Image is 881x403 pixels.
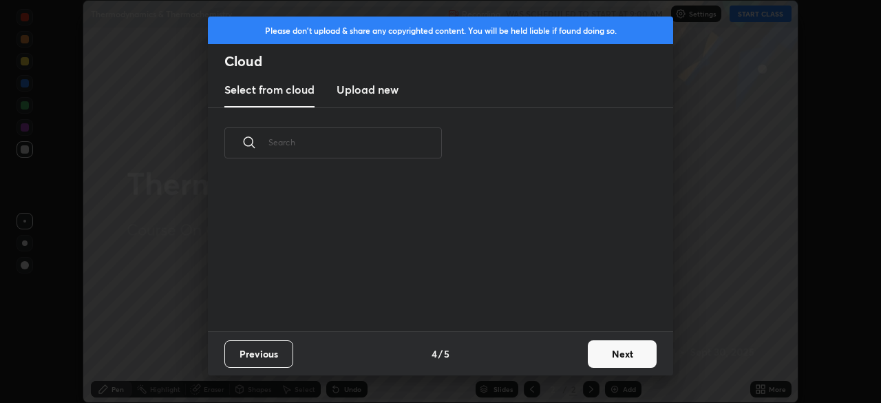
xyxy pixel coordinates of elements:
h4: 5 [444,347,449,361]
h4: / [438,347,443,361]
h2: Cloud [224,52,673,70]
h4: 4 [432,347,437,361]
h3: Upload new [337,81,399,98]
div: grid [208,174,657,331]
button: Next [588,340,657,368]
button: Previous [224,340,293,368]
h3: Select from cloud [224,81,315,98]
input: Search [268,113,442,172]
div: Please don't upload & share any copyrighted content. You will be held liable if found doing so. [208,17,673,44]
